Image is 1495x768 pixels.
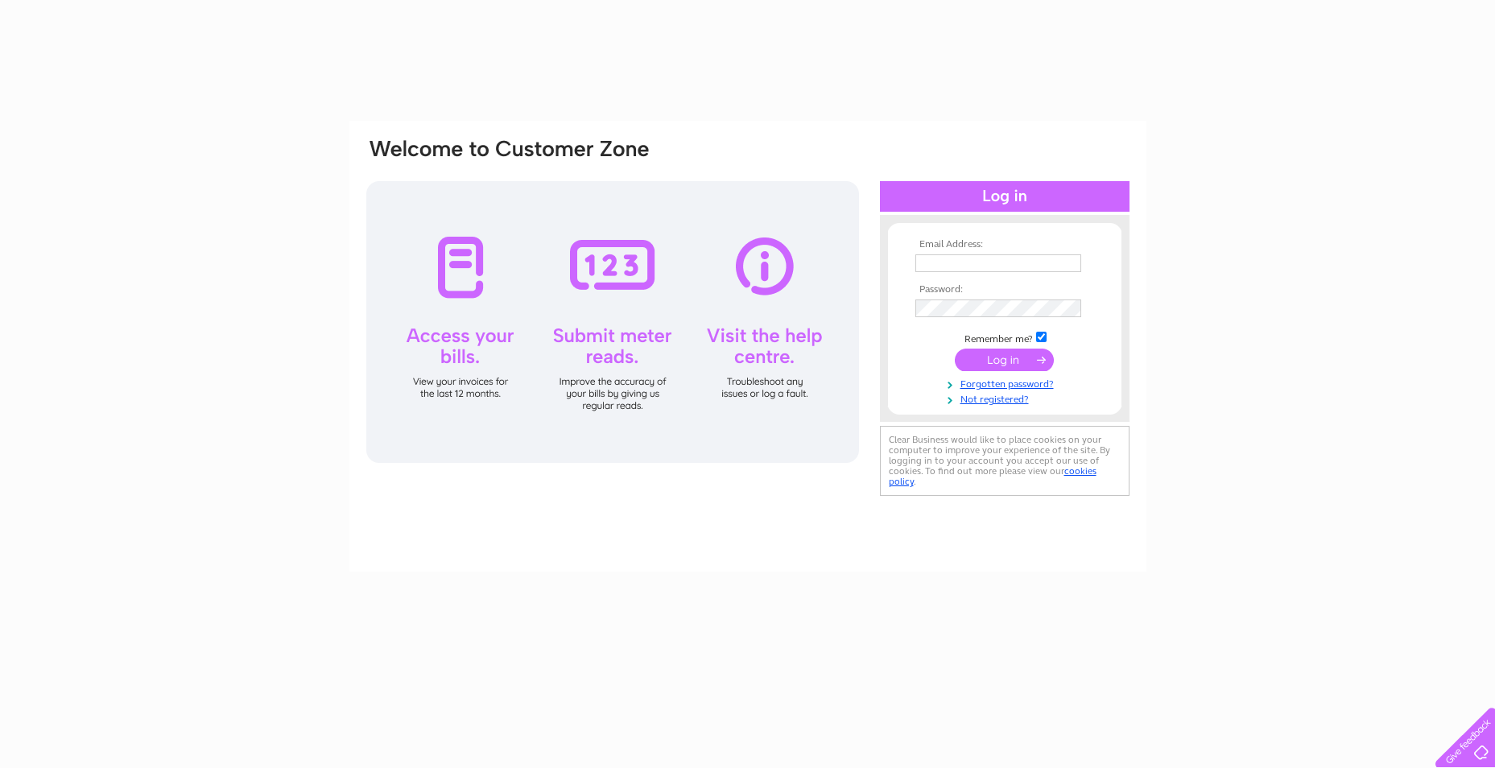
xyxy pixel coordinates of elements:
[889,465,1096,487] a: cookies policy
[955,349,1054,371] input: Submit
[880,426,1130,496] div: Clear Business would like to place cookies on your computer to improve your experience of the sit...
[915,375,1098,390] a: Forgotten password?
[915,390,1098,406] a: Not registered?
[911,284,1098,295] th: Password:
[911,239,1098,250] th: Email Address:
[911,329,1098,345] td: Remember me?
